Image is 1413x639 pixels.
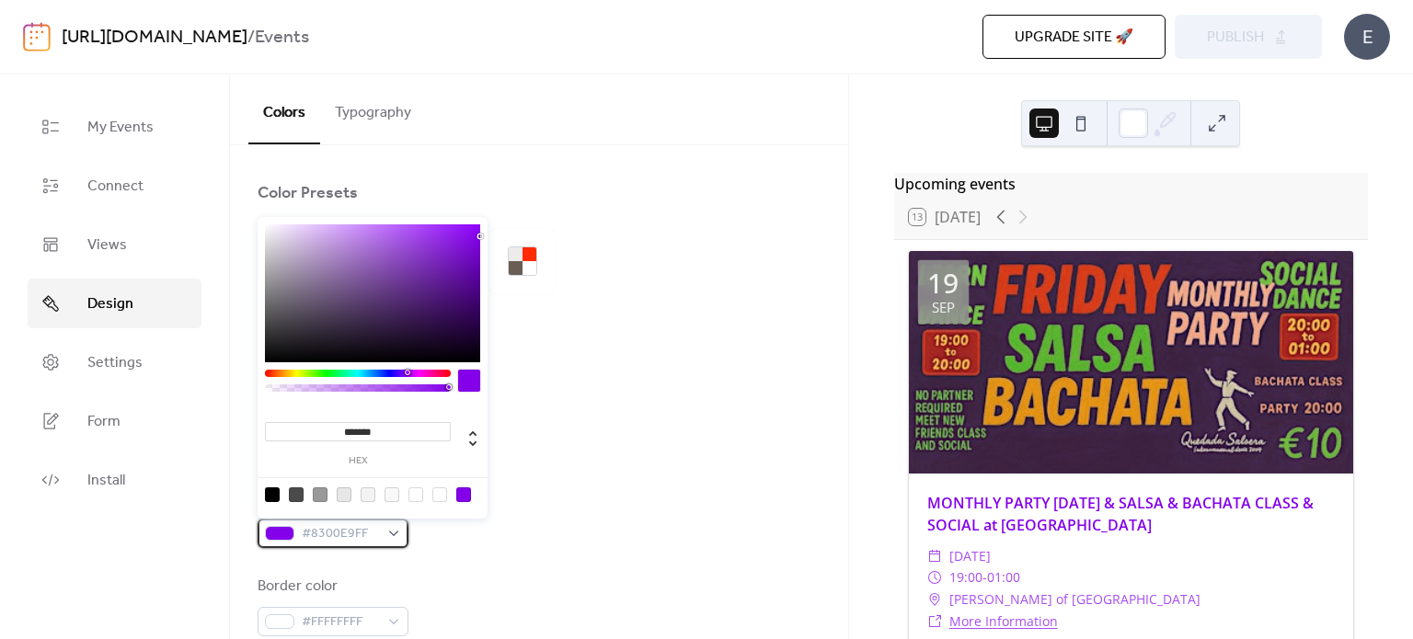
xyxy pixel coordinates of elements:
[361,487,375,502] div: rgb(243, 243, 243)
[337,487,351,502] div: rgb(231, 231, 231)
[28,279,201,328] a: Design
[302,611,379,633] span: #FFFFFFFF
[302,523,379,545] span: #8300E9FF
[255,20,309,55] b: Events
[62,20,247,55] a: [URL][DOMAIN_NAME]
[265,487,280,502] div: rgb(0, 0, 0)
[28,337,201,387] a: Settings
[927,588,942,610] div: ​
[987,566,1020,588] span: 01:00
[258,182,358,204] div: Color Presets
[408,487,423,502] div: rgb(255, 255, 255)
[949,545,991,567] span: [DATE]
[265,456,451,466] label: hex
[456,487,471,502] div: rgb(131, 0, 233)
[247,20,255,55] b: /
[289,487,304,502] div: rgb(74, 74, 74)
[87,234,127,257] span: Views
[28,161,201,211] a: Connect
[949,566,982,588] span: 19:00
[28,220,201,269] a: Views
[432,487,447,502] div: rgba(255, 255, 255, 0)
[1015,27,1133,49] span: Upgrade site 🚀
[1344,14,1390,60] div: E
[258,576,405,598] div: Border color
[28,396,201,446] a: Form
[894,173,1368,195] div: Upcoming events
[248,74,320,144] button: Colors
[23,22,51,51] img: logo
[87,176,144,198] span: Connect
[949,588,1200,610] span: [PERSON_NAME] of [GEOGRAPHIC_DATA]
[320,74,426,143] button: Typography
[385,487,399,502] div: rgb(248, 248, 248)
[87,470,125,492] span: Install
[982,566,987,588] span: -
[927,566,942,588] div: ​
[932,301,955,314] div: Sep
[927,269,959,297] div: 19
[87,411,121,433] span: Form
[927,493,1314,535] a: MONTHLY PARTY [DATE] & SALSA & BACHATA CLASS & SOCIAL at [GEOGRAPHIC_DATA]
[87,293,133,315] span: Design
[927,610,942,633] div: ​
[87,352,143,374] span: Settings
[313,487,327,502] div: rgb(153, 153, 153)
[927,545,942,567] div: ​
[28,102,201,152] a: My Events
[949,612,1058,630] a: More Information
[982,15,1166,59] button: Upgrade site 🚀
[87,117,154,139] span: My Events
[28,455,201,505] a: Install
